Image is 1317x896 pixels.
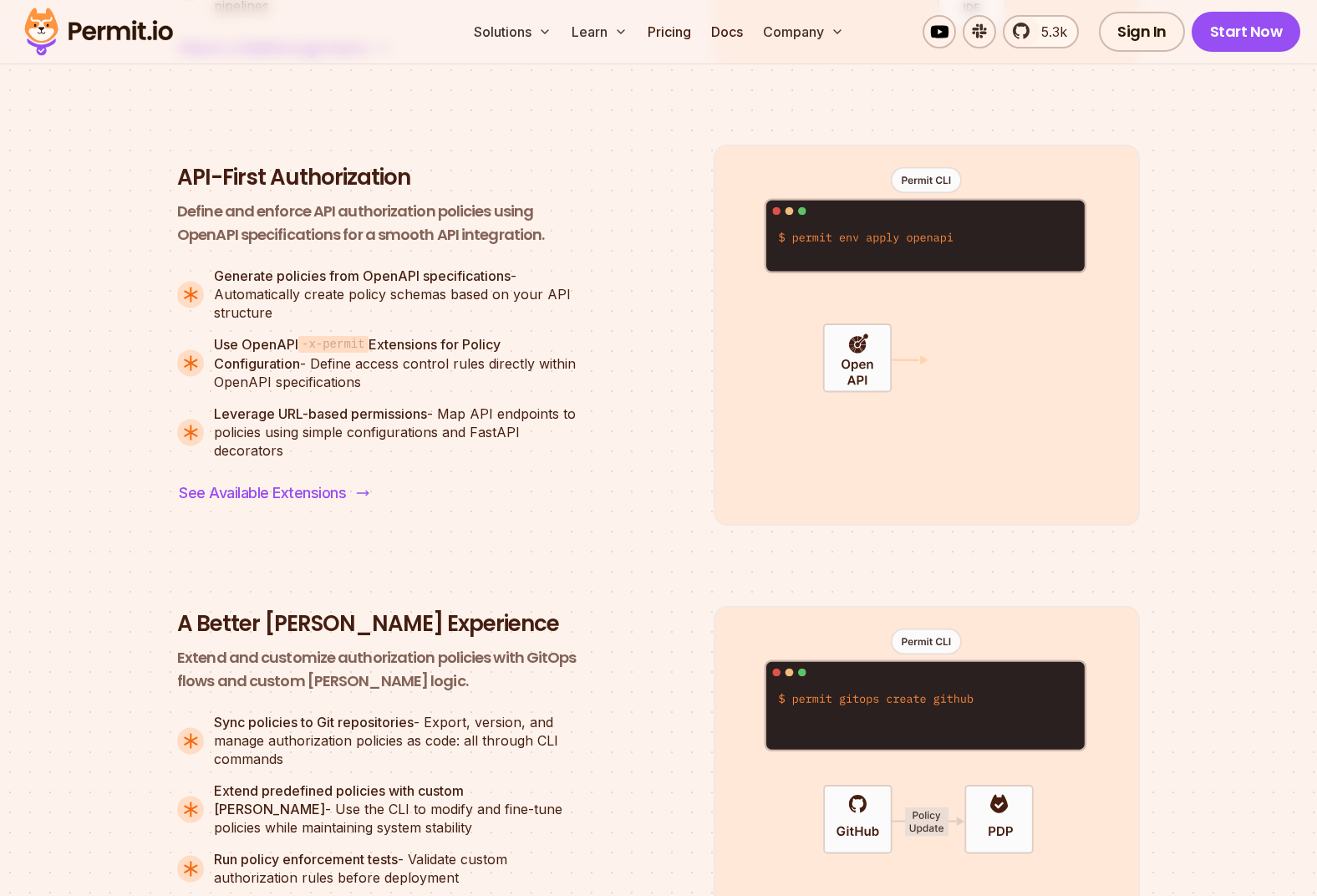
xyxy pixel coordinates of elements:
span: 5.3k [1031,22,1067,42]
button: Company [756,15,851,48]
strong: Use OpenAPI Extensions for Policy Configuration [214,336,501,372]
p: Extend and customize authorization policies with GitOps flows and custom [PERSON_NAME] logic. [177,646,578,693]
strong: Sync policies to Git repositories [214,714,414,731]
a: Start Now [1192,12,1301,52]
button: Learn [565,15,634,48]
a: Docs [704,15,750,48]
span: - Use the CLI to modify and fine-tune policies while maintaining system stability [214,781,578,837]
strong: Run policy enforcement tests [214,851,398,868]
a: See Available Extensions [177,480,368,507]
button: Solutions [467,15,558,48]
span: - Automatically create policy schemas based on your API structure [214,267,578,322]
span: - Map API endpoints to policies using simple configurations and FastAPI decorators [214,405,578,460]
a: Pricing [641,15,698,48]
span: - Validate custom authorization rules before deployment [214,850,578,887]
img: Permit logo [17,3,181,60]
strong: Leverage URL-based permissions [214,405,427,422]
a: 5.3k [1003,15,1079,48]
pre: -x-permit [298,336,369,353]
span: - Define access control rules directly within OpenAPI specifications [214,335,578,391]
p: Define and enforce API authorization policies using OpenAPI specifications for a smooth API integ... [177,200,578,247]
span: - Export, version, and manage authorization policies as code: all through CLI commands [214,713,578,768]
h3: A Better [PERSON_NAME] Experience [177,609,578,639]
a: Sign In [1099,12,1185,52]
strong: Generate policies from OpenAPI specifications [214,267,511,284]
h3: API-First Authorization [177,163,578,193]
strong: Extend predefined policies with custom [PERSON_NAME] [214,782,464,817]
span: See Available Extensions [179,481,346,505]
